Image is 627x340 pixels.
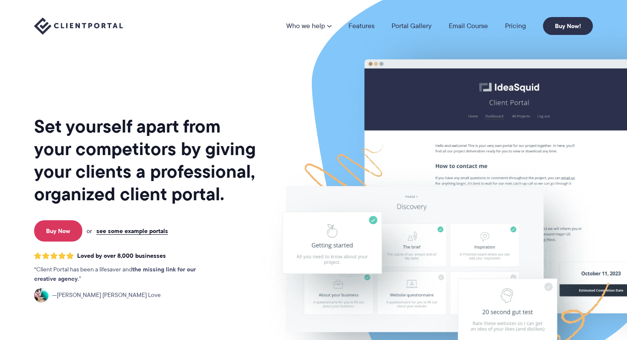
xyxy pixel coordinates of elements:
span: Loved by over 8,000 businesses [77,252,166,259]
a: Portal Gallery [392,23,432,29]
a: see some example portals [96,227,168,235]
a: Who we help [286,23,331,29]
a: Features [348,23,374,29]
a: Pricing [505,23,526,29]
span: [PERSON_NAME] [PERSON_NAME] Love [52,291,161,300]
span: or [87,227,92,235]
strong: the missing link for our creative agency [34,265,196,283]
p: Client Portal has been a lifesaver and . [34,265,213,284]
h1: Set yourself apart from your competitors by giving your clients a professional, organized client ... [34,115,258,205]
a: Buy Now! [543,17,593,35]
a: Buy Now [34,220,82,242]
a: Email Course [449,23,488,29]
